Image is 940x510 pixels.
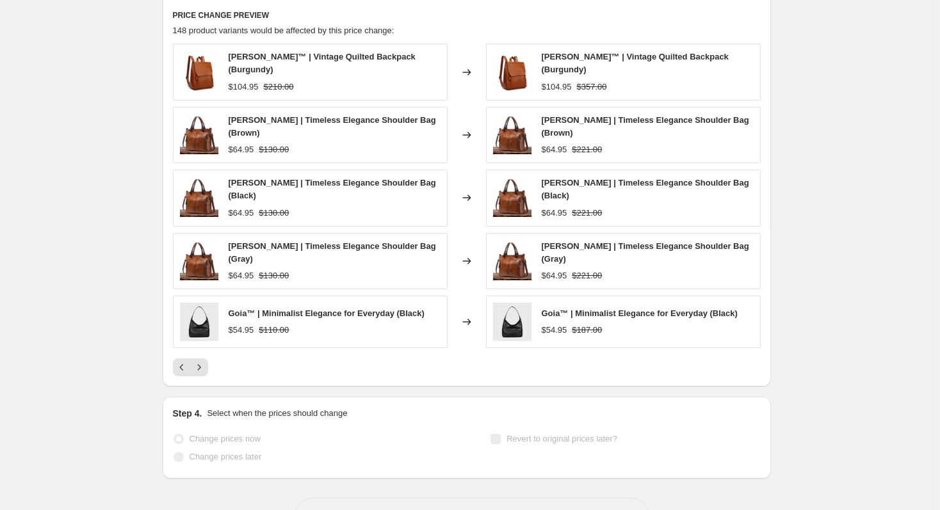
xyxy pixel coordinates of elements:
[572,269,602,282] strike: $221.00
[229,324,254,337] div: $54.95
[259,143,289,156] strike: $130.00
[229,241,436,264] span: [PERSON_NAME] | Timeless Elegance Shoulder Bag (Gray)
[180,303,218,341] img: ToteShoulderBag_1_80x.webp
[207,407,347,420] p: Select when the prices should change
[190,434,261,443] span: Change prices now
[259,207,289,219] strike: $130.00
[572,324,602,337] strike: $187.00
[190,358,208,376] button: Next
[542,269,567,282] div: $64.95
[264,81,294,93] strike: $210.00
[542,207,567,219] div: $64.95
[493,53,531,92] img: a389b9c3-7728-48a0-ad98-358d1203a43c_36ad5af4-183c-40a3-858c-c09c47987442_80x.jpg
[173,10,761,20] h6: PRICE CHANGE PREVIEW
[542,178,749,200] span: [PERSON_NAME] | Timeless Elegance Shoulder Bag (Black)
[493,116,531,154] img: 1_1_104b0ea8-67d3-4f49-abe0-395bf7645e7d_80x.png
[229,115,436,138] span: [PERSON_NAME] | Timeless Elegance Shoulder Bag (Brown)
[542,324,567,337] div: $54.95
[173,358,208,376] nav: Pagination
[542,81,572,93] div: $104.95
[572,143,602,156] strike: $221.00
[572,207,602,219] strike: $221.00
[493,303,531,341] img: ToteShoulderBag_1_80x.webp
[542,143,567,156] div: $64.95
[180,116,218,154] img: 1_1_104b0ea8-67d3-4f49-abe0-395bf7645e7d_80x.png
[180,179,218,217] img: 1_1_104b0ea8-67d3-4f49-abe0-395bf7645e7d_80x.png
[229,308,425,318] span: Goia™ | Minimalist Elegance for Everyday (Black)
[229,52,416,74] span: [PERSON_NAME]™ | Vintage Quilted Backpack (Burgundy)
[493,242,531,280] img: 1_1_104b0ea8-67d3-4f49-abe0-395bf7645e7d_80x.png
[190,452,262,461] span: Change prices later
[259,324,289,337] strike: $110.00
[229,81,259,93] div: $104.95
[542,241,749,264] span: [PERSON_NAME] | Timeless Elegance Shoulder Bag (Gray)
[542,115,749,138] span: [PERSON_NAME] | Timeless Elegance Shoulder Bag (Brown)
[229,207,254,219] div: $64.95
[542,308,738,318] span: Goia™ | Minimalist Elegance for Everyday (Black)
[173,358,191,376] button: Previous
[229,269,254,282] div: $64.95
[493,179,531,217] img: 1_1_104b0ea8-67d3-4f49-abe0-395bf7645e7d_80x.png
[229,143,254,156] div: $64.95
[542,52,729,74] span: [PERSON_NAME]™ | Vintage Quilted Backpack (Burgundy)
[229,178,436,200] span: [PERSON_NAME] | Timeless Elegance Shoulder Bag (Black)
[173,407,202,420] h2: Step 4.
[173,26,394,35] span: 148 product variants would be affected by this price change:
[180,53,218,92] img: a389b9c3-7728-48a0-ad98-358d1203a43c_36ad5af4-183c-40a3-858c-c09c47987442_80x.jpg
[506,434,617,443] span: Revert to original prices later?
[259,269,289,282] strike: $130.00
[180,242,218,280] img: 1_1_104b0ea8-67d3-4f49-abe0-395bf7645e7d_80x.png
[577,81,607,93] strike: $357.00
